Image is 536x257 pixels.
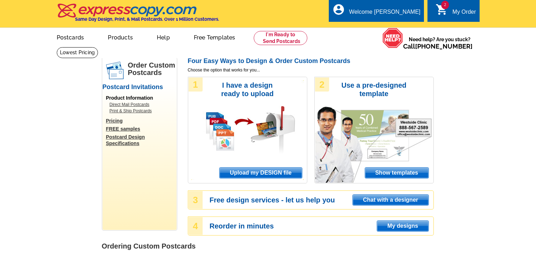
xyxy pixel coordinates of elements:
[183,29,247,45] a: Free Templates
[189,191,203,209] div: 3
[106,62,124,79] img: postcards.png
[349,9,420,19] div: Welcome [PERSON_NAME]
[365,168,429,178] span: Show templates
[220,168,302,178] span: Upload my DESIGN file
[436,3,448,16] i: shopping_cart
[352,194,429,206] a: Chat with a designer
[97,29,144,45] a: Products
[452,9,476,19] div: My Order
[146,29,181,45] a: Help
[219,167,302,178] a: Upload my DESIGN file
[365,167,429,178] a: Show templates
[189,217,203,235] div: 4
[106,118,177,124] a: Pricing
[403,36,476,50] span: Need help? Are you stuck?
[110,108,173,114] a: Print & Ship Postcards
[106,134,177,146] a: Postcard Design Specifications
[441,1,449,9] span: 2
[353,195,428,205] span: Chat with a designer
[103,83,177,91] h2: Postcard Invitations
[188,57,434,65] h2: Four Easy Ways to Design & Order Custom Postcards
[45,29,96,45] a: Postcards
[57,8,219,22] a: Same Day Design, Print, & Mail Postcards. Over 1 Million Customers.
[210,197,433,203] h3: Free design services - let us help you
[210,223,433,229] h3: Reorder in minutes
[377,221,428,231] span: My designs
[403,43,473,50] span: Call
[338,81,410,98] h3: Use a pre-designed template
[211,81,284,98] h3: I have a design ready to upload
[377,220,429,232] a: My designs
[106,95,153,101] span: Product Information
[106,126,177,132] a: FREE samples
[188,67,434,73] span: Choose the option that works for you...
[415,43,473,50] a: [PHONE_NUMBER]
[436,8,476,17] a: 2 shopping_cart My Order
[110,101,173,108] a: Direct Mail Postcards
[75,17,219,22] h4: Same Day Design, Print, & Mail Postcards. Over 1 Million Customers.
[332,3,345,16] i: account_circle
[382,28,403,48] img: help
[128,62,177,76] h1: Order Custom Postcards
[315,77,329,92] div: 2
[102,242,196,250] strong: Ordering Custom Postcards
[189,77,203,92] div: 1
